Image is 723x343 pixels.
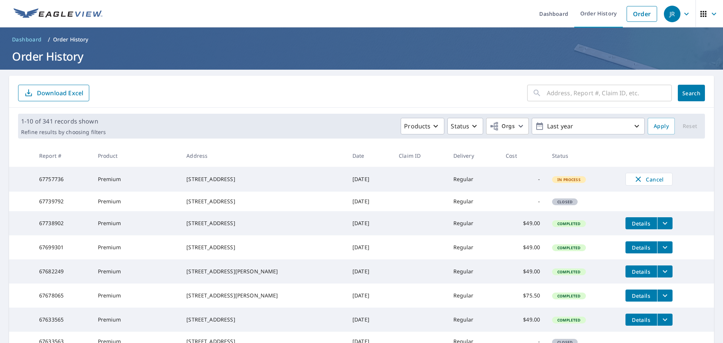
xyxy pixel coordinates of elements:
td: [DATE] [346,211,393,235]
a: Dashboard [9,34,45,46]
span: Completed [553,221,585,226]
p: Last year [544,120,632,133]
td: Regular [447,259,500,284]
button: Status [447,118,483,134]
input: Address, Report #, Claim ID, etc. [547,82,672,104]
td: $49.00 [500,235,546,259]
p: Status [451,122,469,131]
span: Completed [553,269,585,274]
td: Regular [447,308,500,332]
p: Order History [53,36,88,43]
button: Products [401,118,444,134]
div: [STREET_ADDRESS] [186,316,340,323]
p: 1-10 of 341 records shown [21,117,106,126]
td: [DATE] [346,235,393,259]
td: 67633565 [33,308,92,332]
div: JR [664,6,680,22]
span: Completed [553,293,585,299]
div: [STREET_ADDRESS] [186,244,340,251]
span: Closed [553,199,577,204]
span: Details [630,244,653,251]
th: Claim ID [393,145,447,167]
p: Refine results by choosing filters [21,129,106,136]
td: Premium [92,284,181,308]
td: [DATE] [346,259,393,284]
span: In Process [553,177,585,182]
td: $75.50 [500,284,546,308]
button: detailsBtn-67678065 [625,290,657,302]
td: Premium [92,259,181,284]
td: 67678065 [33,284,92,308]
div: [STREET_ADDRESS][PERSON_NAME] [186,292,340,299]
td: Premium [92,235,181,259]
td: Regular [447,284,500,308]
a: Order [627,6,657,22]
td: - [500,167,546,192]
td: Regular [447,167,500,192]
td: [DATE] [346,167,393,192]
td: $49.00 [500,308,546,332]
td: Premium [92,211,181,235]
th: Report # [33,145,92,167]
td: 67699301 [33,235,92,259]
td: Regular [447,235,500,259]
td: [DATE] [346,308,393,332]
th: Product [92,145,181,167]
span: Details [630,268,653,275]
td: $49.00 [500,259,546,284]
button: filesDropdownBtn-67633565 [657,314,673,326]
td: 67682249 [33,259,92,284]
div: [STREET_ADDRESS][PERSON_NAME] [186,268,340,275]
span: Dashboard [12,36,42,43]
h1: Order History [9,49,714,64]
th: Status [546,145,619,167]
button: filesDropdownBtn-67678065 [657,290,673,302]
button: filesDropdownBtn-67738902 [657,217,673,229]
td: - [500,192,546,211]
td: Premium [92,308,181,332]
span: Details [630,220,653,227]
td: 67738902 [33,211,92,235]
button: Orgs [486,118,529,134]
th: Date [346,145,393,167]
li: / [48,35,50,44]
button: filesDropdownBtn-67682249 [657,265,673,277]
td: Regular [447,192,500,211]
div: [STREET_ADDRESS] [186,175,340,183]
td: $49.00 [500,211,546,235]
td: Premium [92,192,181,211]
span: Orgs [490,122,515,131]
button: detailsBtn-67738902 [625,217,657,229]
button: Last year [532,118,645,134]
button: Search [678,85,705,101]
td: [DATE] [346,284,393,308]
div: [STREET_ADDRESS] [186,220,340,227]
td: Premium [92,167,181,192]
button: Download Excel [18,85,89,101]
th: Delivery [447,145,500,167]
td: [DATE] [346,192,393,211]
button: detailsBtn-67633565 [625,314,657,326]
img: EV Logo [14,8,102,20]
td: 67739792 [33,192,92,211]
th: Address [180,145,346,167]
span: Search [684,90,699,97]
p: Download Excel [37,89,83,97]
span: Details [630,316,653,323]
span: Completed [553,245,585,250]
button: filesDropdownBtn-67699301 [657,241,673,253]
span: Details [630,292,653,299]
span: Completed [553,317,585,323]
button: Cancel [625,173,673,186]
td: 67757736 [33,167,92,192]
span: Apply [654,122,669,131]
td: Regular [447,211,500,235]
span: Cancel [633,175,665,184]
div: [STREET_ADDRESS] [186,198,340,205]
p: Products [404,122,430,131]
button: Apply [648,118,675,134]
th: Cost [500,145,546,167]
button: detailsBtn-67682249 [625,265,657,277]
nav: breadcrumb [9,34,714,46]
button: detailsBtn-67699301 [625,241,657,253]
